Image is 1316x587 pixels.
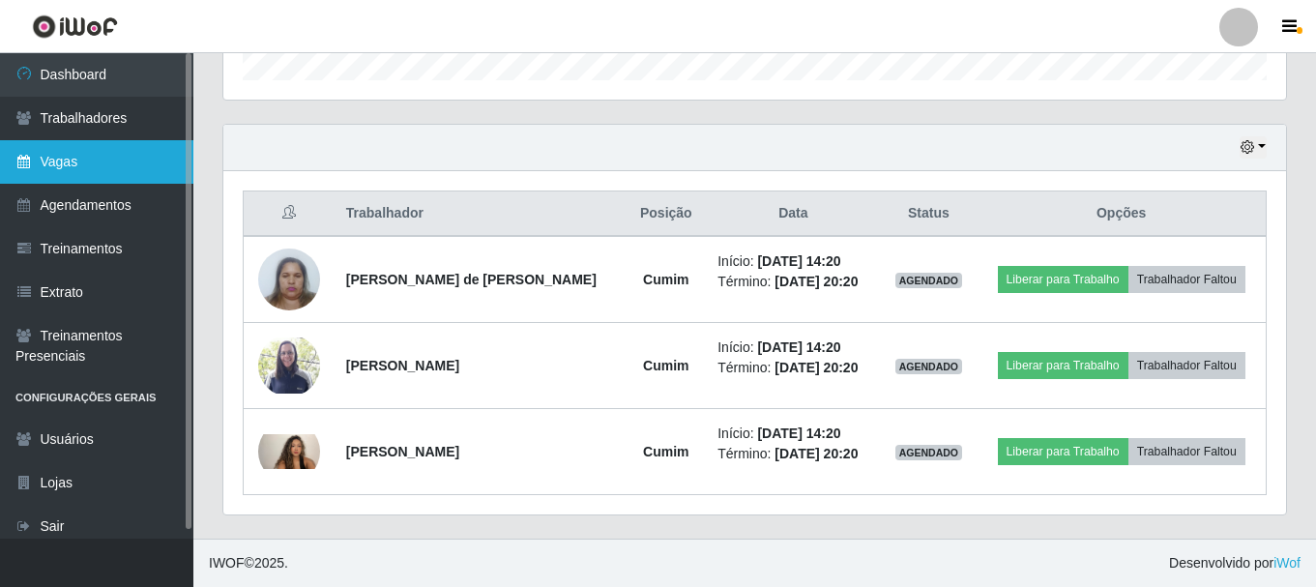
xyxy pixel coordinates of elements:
[32,15,118,39] img: CoreUI Logo
[346,358,459,373] strong: [PERSON_NAME]
[1169,553,1301,573] span: Desenvolvido por
[258,238,320,320] img: 1697491701598.jpeg
[895,359,963,374] span: AGENDADO
[209,553,288,573] span: © 2025 .
[717,251,868,272] li: Início:
[643,358,688,373] strong: Cumim
[346,444,459,459] strong: [PERSON_NAME]
[895,273,963,288] span: AGENDADO
[643,272,688,287] strong: Cumim
[626,191,706,237] th: Posição
[643,444,688,459] strong: Cumim
[258,338,320,395] img: 1751565100941.jpeg
[998,266,1128,293] button: Liberar para Trabalho
[998,438,1128,465] button: Liberar para Trabalho
[717,444,868,464] li: Término:
[775,360,858,375] time: [DATE] 20:20
[998,352,1128,379] button: Liberar para Trabalho
[757,339,840,355] time: [DATE] 14:20
[258,434,320,469] img: 1754584562090.jpeg
[775,446,858,461] time: [DATE] 20:20
[757,253,840,269] time: [DATE] 14:20
[775,274,858,289] time: [DATE] 20:20
[717,338,868,358] li: Início:
[717,358,868,378] li: Término:
[346,272,597,287] strong: [PERSON_NAME] de [PERSON_NAME]
[717,272,868,292] li: Término:
[757,426,840,441] time: [DATE] 14:20
[881,191,978,237] th: Status
[706,191,880,237] th: Data
[895,445,963,460] span: AGENDADO
[1128,266,1245,293] button: Trabalhador Faltou
[717,424,868,444] li: Início:
[1128,438,1245,465] button: Trabalhador Faltou
[209,555,245,571] span: IWOF
[977,191,1266,237] th: Opções
[1273,555,1301,571] a: iWof
[1128,352,1245,379] button: Trabalhador Faltou
[335,191,627,237] th: Trabalhador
